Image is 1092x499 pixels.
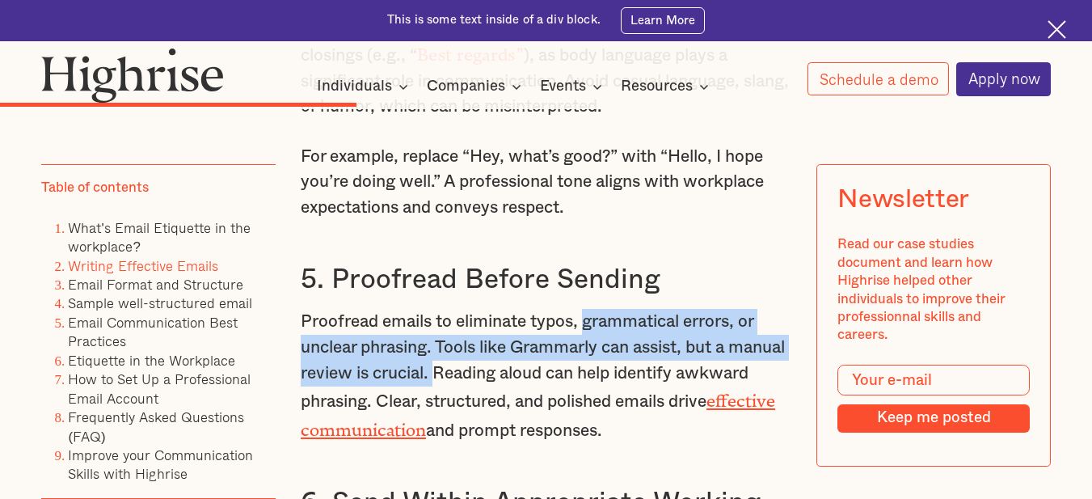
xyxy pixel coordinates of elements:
[301,391,775,431] a: effective communication
[837,185,969,215] div: Newsletter
[41,179,149,197] div: Table of contents
[301,309,791,443] p: Proofread emails to eliminate typos, grammatical errors, or unclear phrasing. Tools like Grammarl...
[68,349,235,371] a: Etiquette in the Workplace
[837,365,1030,395] input: Your e-mail
[807,62,950,95] a: Schedule a demo
[621,7,705,34] a: Learn More
[317,77,392,96] div: Individuals
[837,404,1030,433] input: Keep me posted
[427,77,526,96] div: Companies
[41,48,224,103] img: Highrise logo
[68,311,238,352] a: Email Communication Best Practices
[301,263,791,297] h3: 5. Proofread Before Sending
[956,62,1052,96] a: Apply now
[68,292,252,314] a: Sample well-structured email
[540,77,607,96] div: Events
[68,254,218,276] a: Writing Effective Emails
[68,368,251,408] a: How to Set Up a Professional Email Account
[317,77,413,96] div: Individuals
[301,144,791,221] p: For example, replace “Hey, what’s good?” with “Hello, I hope you’re doing well.” A professional t...
[837,235,1030,345] div: Read our case studies document and learn how Highrise helped other individuals to improve their p...
[837,365,1030,433] form: Modal Form
[387,12,601,28] div: This is some text inside of a div block.
[621,77,693,96] div: Resources
[427,77,505,96] div: Companies
[68,216,250,256] a: What's Email Etiquette in the workplace?
[68,273,243,295] a: Email Format and Structure
[68,444,253,484] a: Improve your Communication Skills with Highrise
[621,77,714,96] div: Resources
[68,406,244,446] a: Frequently Asked Questions (FAQ)
[540,77,586,96] div: Events
[1048,20,1066,39] img: Cross icon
